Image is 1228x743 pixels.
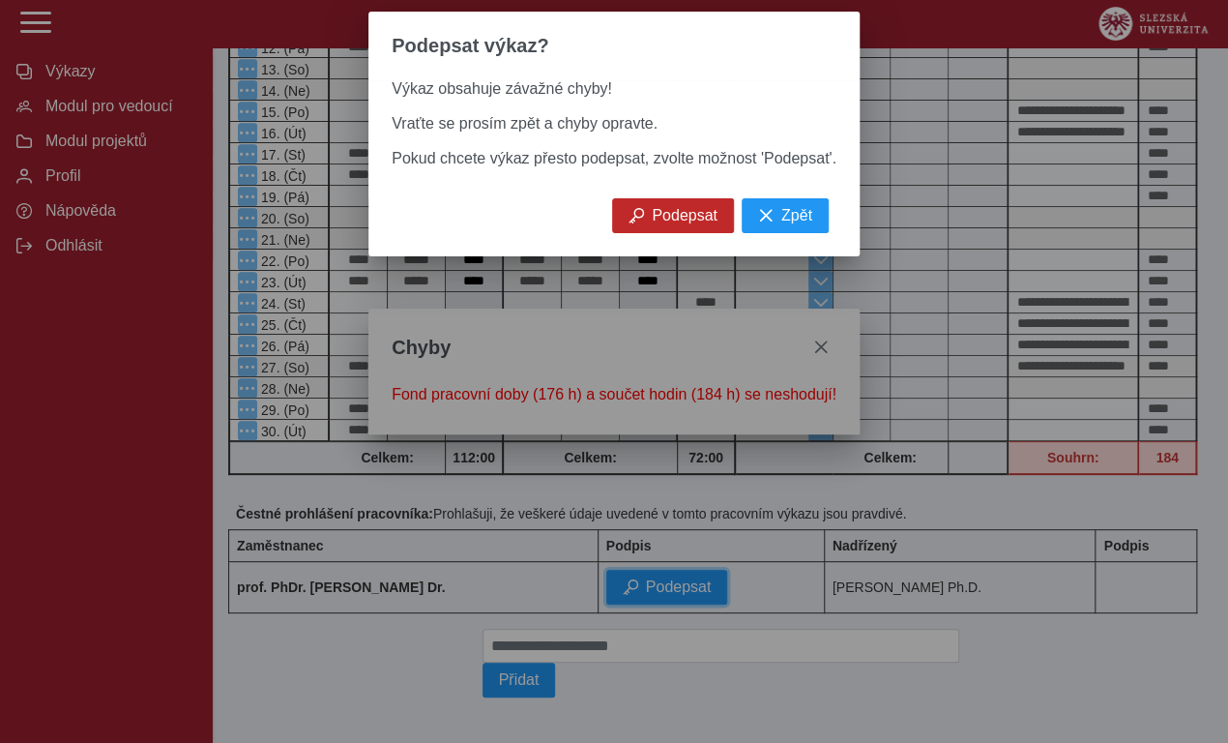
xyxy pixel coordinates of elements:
span: Výkaz obsahuje závažné chyby! Vraťte se prosím zpět a chyby opravte. Pokud chcete výkaz přesto po... [392,80,836,166]
span: Podepsat výkaz? [392,35,548,57]
span: Podepsat [652,207,717,224]
span: Zpět [781,207,812,224]
button: Podepsat [612,198,734,233]
button: Zpět [742,198,829,233]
